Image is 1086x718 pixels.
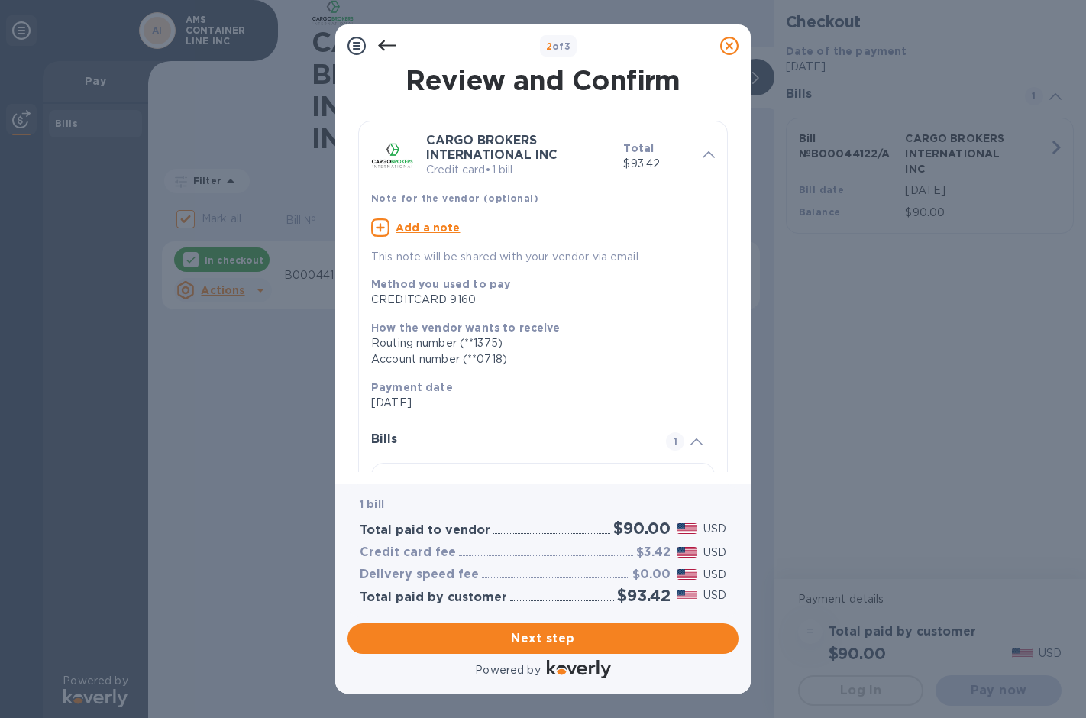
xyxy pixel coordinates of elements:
[677,590,697,600] img: USD
[371,292,703,308] div: CREDITCARD 9160
[371,134,715,265] div: CARGO BROKERS INTERNATIONAL INCCredit card•1 billTotal$93.42Note for the vendor (optional)Add a n...
[677,547,697,558] img: USD
[632,568,671,582] h3: $0.00
[360,590,507,605] h3: Total paid by customer
[623,156,690,172] p: $93.42
[371,381,453,393] b: Payment date
[360,629,726,648] span: Next step
[546,40,552,52] span: 2
[703,587,726,603] p: USD
[371,322,561,334] b: How the vendor wants to receive
[396,222,461,234] u: Add a note
[546,40,571,52] b: of 3
[703,521,726,537] p: USD
[371,351,703,367] div: Account number (**0718)
[360,523,490,538] h3: Total paid to vendor
[426,133,558,162] b: CARGO BROKERS INTERNATIONAL INC
[666,432,684,451] span: 1
[347,623,739,654] button: Next step
[371,432,648,447] h3: Bills
[475,662,540,678] p: Powered by
[613,519,671,538] h2: $90.00
[547,660,611,678] img: Logo
[623,142,654,154] b: Total
[636,545,671,560] h3: $3.42
[360,545,456,560] h3: Credit card fee
[677,523,697,534] img: USD
[371,249,715,265] p: This note will be shared with your vendor via email
[371,335,703,351] div: Routing number (**1375)
[360,568,479,582] h3: Delivery speed fee
[371,192,538,204] b: Note for the vendor (optional)
[426,162,611,178] p: Credit card • 1 bill
[371,278,510,290] b: Method you used to pay
[703,567,726,583] p: USD
[360,498,384,510] b: 1 bill
[617,586,671,605] h2: $93.42
[703,545,726,561] p: USD
[355,64,731,96] h1: Review and Confirm
[371,395,703,411] p: [DATE]
[677,569,697,580] img: USD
